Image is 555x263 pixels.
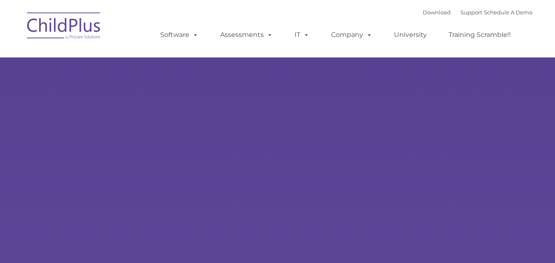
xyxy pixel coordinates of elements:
[440,27,519,43] a: Training Scramble!!
[212,27,281,43] a: Assessments
[286,27,318,43] a: IT
[484,9,532,16] a: Schedule A Demo
[423,9,532,16] font: |
[23,7,105,48] img: ChildPlus by Procare Solutions
[323,27,380,43] a: Company
[461,9,482,16] a: Support
[423,9,451,16] a: Download
[152,27,207,43] a: Software
[386,27,435,43] a: University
